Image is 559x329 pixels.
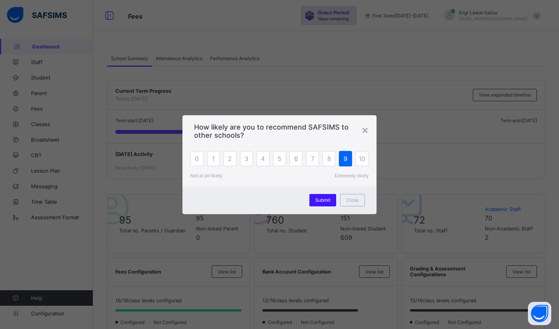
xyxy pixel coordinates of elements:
span: How likely are you to recommend SAFSIMS to other schools? [194,123,365,139]
span: 2 [228,155,232,163]
span: 6 [294,155,298,163]
span: Not at all likely [190,173,222,178]
span: 3 [245,155,248,163]
span: 9 [344,155,347,163]
span: 4 [261,155,265,163]
span: Extremely likely [335,173,369,178]
button: Open asap [528,302,551,325]
div: 0 [190,151,204,166]
span: Close [346,197,359,203]
span: 1 [212,155,215,163]
span: 5 [278,155,281,163]
span: 8 [327,155,331,163]
span: Submit [315,197,330,203]
div: × [361,123,369,136]
span: 10 [359,155,365,163]
span: 7 [311,155,314,163]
